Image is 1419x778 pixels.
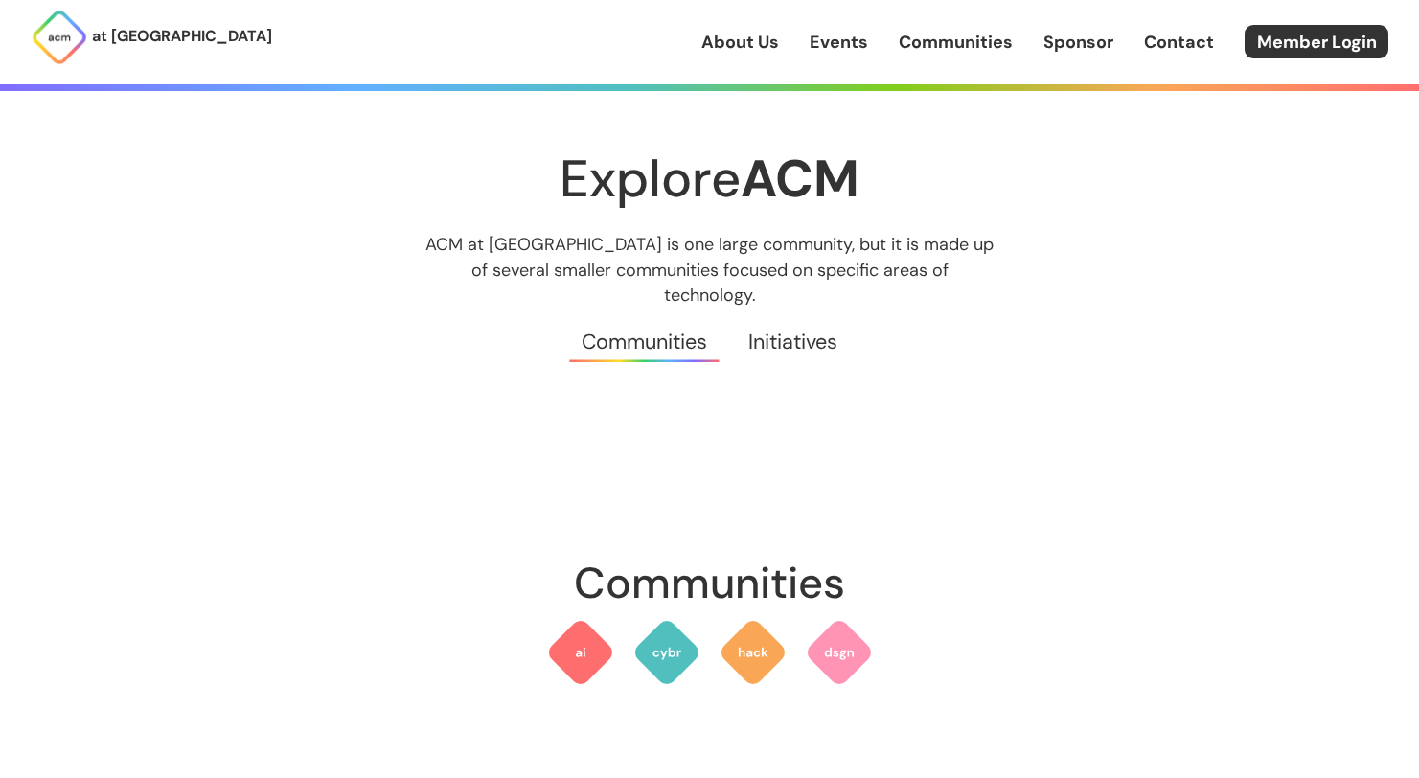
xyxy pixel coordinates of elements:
a: Communities [899,30,1013,55]
a: Contact [1144,30,1214,55]
a: Events [810,30,868,55]
a: Member Login [1245,25,1388,58]
a: About Us [701,30,779,55]
a: Sponsor [1043,30,1113,55]
a: Communities [561,308,727,377]
strong: ACM [741,145,859,213]
a: at [GEOGRAPHIC_DATA] [31,9,272,66]
p: at [GEOGRAPHIC_DATA] [92,24,272,49]
h1: Explore [250,150,1170,207]
img: ACM Design [805,618,874,687]
img: ACM Hack [719,618,788,687]
p: ACM at [GEOGRAPHIC_DATA] is one large community, but it is made up of several smaller communities... [408,232,1012,307]
a: Initiatives [728,308,858,377]
img: ACM AI [546,618,615,687]
img: ACM Logo [31,9,88,66]
h2: Communities [250,549,1170,618]
img: ACM Cyber [632,618,701,687]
